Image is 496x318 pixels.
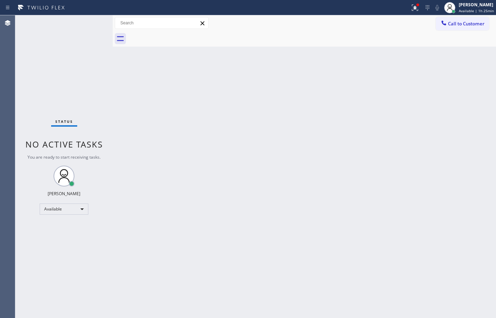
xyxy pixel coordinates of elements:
div: [PERSON_NAME] [459,2,494,8]
button: Call to Customer [436,17,489,30]
div: [PERSON_NAME] [48,191,80,197]
button: Mute [432,3,442,13]
span: Available | 1h 25min [459,8,494,13]
span: You are ready to start receiving tasks. [27,154,101,160]
span: Call to Customer [448,21,485,27]
span: No active tasks [25,138,103,150]
span: Status [55,119,73,124]
div: Available [40,204,88,215]
input: Search [115,17,208,29]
